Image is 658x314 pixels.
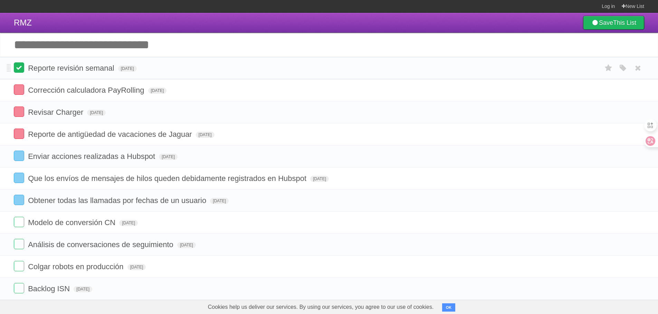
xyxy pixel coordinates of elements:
[28,218,117,227] span: Modelo de conversión CN
[28,284,71,293] span: Backlog ISN
[14,195,24,205] label: Done
[127,264,146,270] span: [DATE]
[14,239,24,249] label: Done
[28,174,308,183] span: Que los envíos de mensajes de hilos queden debidamente registrados en Hubspot
[14,261,24,271] label: Done
[159,154,178,160] span: [DATE]
[14,107,24,117] label: Done
[201,300,441,314] span: Cookies help us deliver our services. By using our services, you agree to our use of cookies.
[196,132,214,138] span: [DATE]
[14,62,24,73] label: Done
[613,19,636,26] b: This List
[14,173,24,183] label: Done
[148,88,167,94] span: [DATE]
[310,176,329,182] span: [DATE]
[14,151,24,161] label: Done
[177,242,196,248] span: [DATE]
[28,262,125,271] span: Colgar robots en producción
[28,130,194,139] span: Reporte de antigüedad de vacaciones de Jaguar
[28,108,85,117] span: Revisar Charger
[14,129,24,139] label: Done
[28,196,208,205] span: Obtener todas las llamadas por fechas de un usuario
[28,152,157,161] span: Enviar acciones realizadas a Hubspot
[210,198,229,204] span: [DATE]
[118,65,137,72] span: [DATE]
[14,283,24,293] label: Done
[583,16,644,30] a: SaveThis List
[28,240,175,249] span: Análisis de conversaciones de seguimiento
[28,64,116,72] span: Reporte revisión semanal
[87,110,106,116] span: [DATE]
[14,84,24,95] label: Done
[28,86,146,94] span: Corrección calculadora PayRolling
[14,217,24,227] label: Done
[74,286,92,292] span: [DATE]
[602,62,615,74] label: Star task
[442,303,456,312] button: OK
[119,220,138,226] span: [DATE]
[14,18,32,27] span: RMZ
